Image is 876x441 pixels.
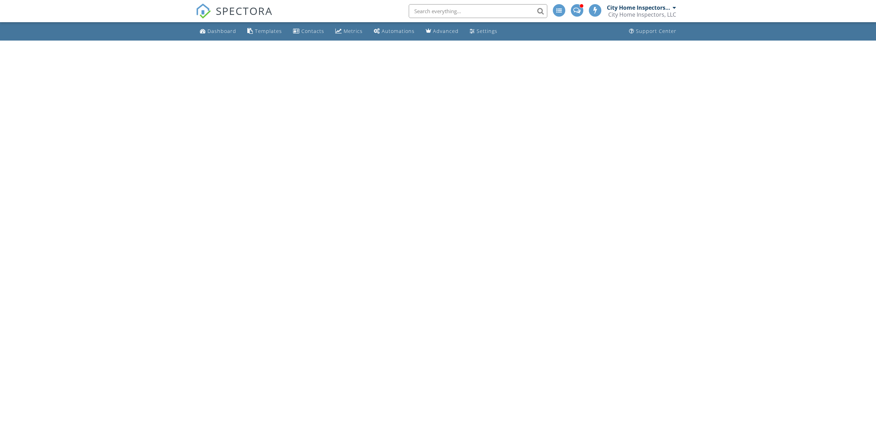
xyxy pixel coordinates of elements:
div: Metrics [344,28,363,34]
a: SPECTORA [196,9,273,24]
a: Metrics [333,25,365,38]
div: City Home Inspectors by [PERSON_NAME] [607,4,671,11]
a: Contacts [290,25,327,38]
div: Support Center [636,28,676,34]
div: Advanced [433,28,459,34]
input: Search everything... [409,4,547,18]
div: City Home Inspectors, LLC [608,11,676,18]
div: Settings [477,28,497,34]
a: Advanced [423,25,461,38]
a: Templates [245,25,285,38]
a: Support Center [626,25,679,38]
div: Contacts [301,28,324,34]
img: The Best Home Inspection Software - Spectora [196,3,211,19]
a: Dashboard [197,25,239,38]
div: Automations [382,28,415,34]
div: Dashboard [207,28,236,34]
div: Templates [255,28,282,34]
span: SPECTORA [216,3,273,18]
a: Settings [467,25,500,38]
a: Automations (Advanced) [371,25,417,38]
